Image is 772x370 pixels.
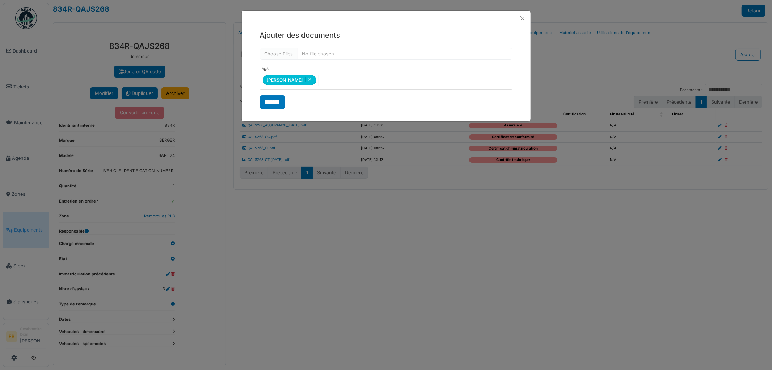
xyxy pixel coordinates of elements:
[318,75,319,86] input: null
[518,13,527,23] button: Close
[305,77,314,82] button: Remove item: '183'
[260,30,512,41] h5: Ajouter des documents
[263,75,316,85] div: [PERSON_NAME]
[260,66,269,72] label: Tags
